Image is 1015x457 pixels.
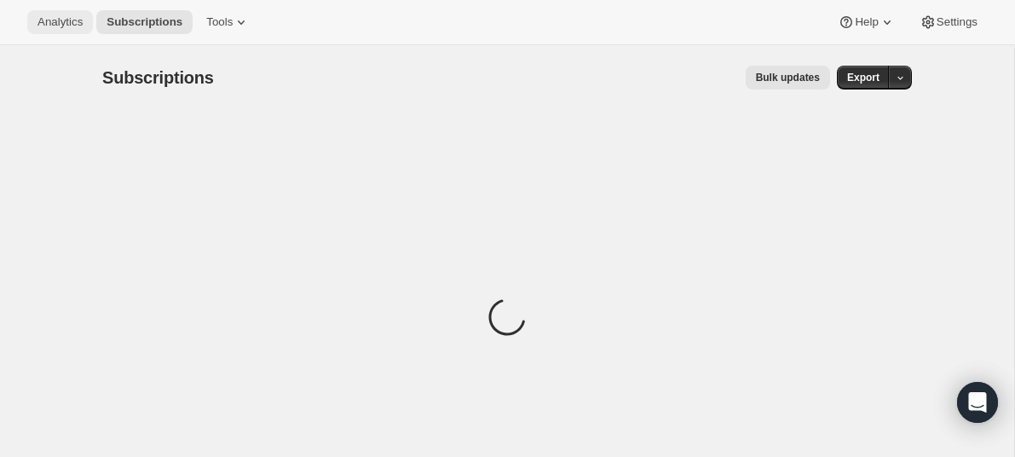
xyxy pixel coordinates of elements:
[27,10,93,34] button: Analytics
[206,15,233,29] span: Tools
[957,382,998,423] div: Open Intercom Messenger
[96,10,193,34] button: Subscriptions
[909,10,988,34] button: Settings
[855,15,878,29] span: Help
[37,15,83,29] span: Analytics
[746,66,830,90] button: Bulk updates
[828,10,905,34] button: Help
[937,15,978,29] span: Settings
[756,71,820,84] span: Bulk updates
[847,71,879,84] span: Export
[107,15,182,29] span: Subscriptions
[102,68,214,87] span: Subscriptions
[837,66,890,90] button: Export
[196,10,260,34] button: Tools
